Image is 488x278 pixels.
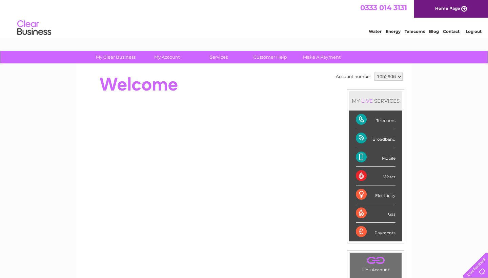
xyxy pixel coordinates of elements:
div: Electricity [356,185,395,204]
a: Make A Payment [294,51,350,63]
a: Log out [466,29,482,34]
a: Customer Help [242,51,298,63]
div: LIVE [360,98,374,104]
div: Payments [356,223,395,241]
a: Telecoms [405,29,425,34]
a: Energy [386,29,401,34]
a: Contact [443,29,460,34]
a: Water [369,29,382,34]
a: 0333 014 3131 [360,3,407,12]
div: MY SERVICES [349,91,402,111]
div: Broadband [356,129,395,148]
div: Clear Business is a trading name of Verastar Limited (registered in [GEOGRAPHIC_DATA] No. 3667643... [84,4,405,33]
a: Blog [429,29,439,34]
td: Account number [334,71,373,82]
a: Services [191,51,247,63]
div: Telecoms [356,111,395,129]
a: My Account [139,51,195,63]
div: Gas [356,204,395,223]
div: Water [356,167,395,185]
td: Link Account [349,253,402,274]
img: logo.png [17,18,52,38]
a: My Clear Business [88,51,144,63]
a: . [351,255,400,266]
div: Mobile [356,148,395,167]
